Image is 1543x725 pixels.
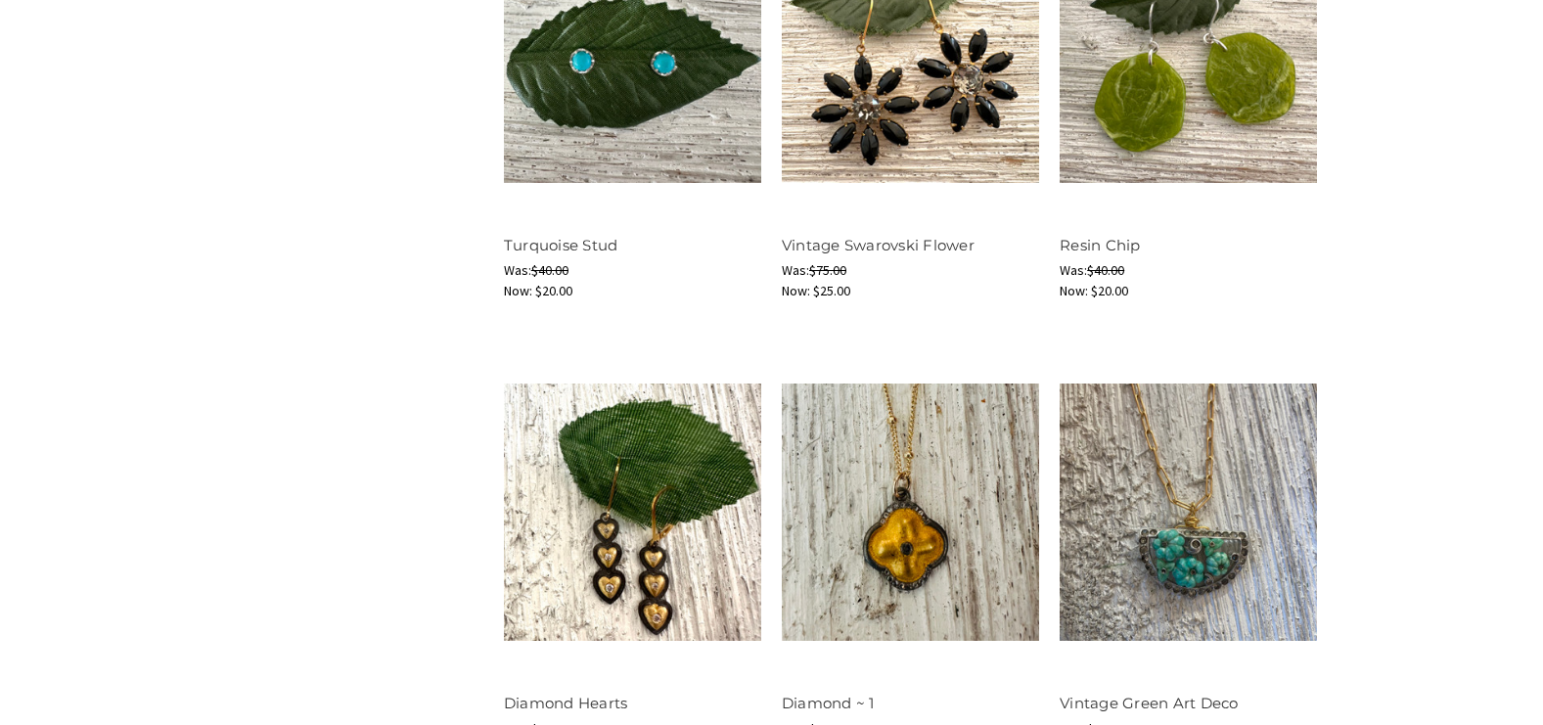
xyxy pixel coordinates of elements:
a: Resin Chip [1060,236,1141,254]
img: Diamond ~ 1 [782,384,1039,641]
span: $25.00 [813,282,850,299]
a: Vintage Green Art Deco [1060,342,1317,682]
a: Diamond ~ 1 [782,694,875,712]
span: Now: [1060,282,1088,299]
a: Vintage Swarovski Flower [782,236,975,254]
a: Vintage Green Art Deco [1060,694,1239,712]
span: $40.00 [531,261,568,279]
span: $20.00 [535,282,572,299]
span: Now: [782,282,810,299]
div: Was: [1060,260,1317,281]
span: $40.00 [1087,261,1124,279]
span: $20.00 [1091,282,1128,299]
div: Was: [782,260,1039,281]
img: Diamond Hearts [504,384,761,641]
a: Turquoise Stud [504,236,618,254]
img: Vintage Green Art Deco [1060,384,1317,641]
a: Diamond ~ 1 [782,342,1039,682]
div: Was: [504,260,761,281]
a: Diamond Hearts [504,342,761,682]
span: Now: [504,282,532,299]
a: Diamond Hearts [504,694,628,712]
span: $75.00 [809,261,846,279]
